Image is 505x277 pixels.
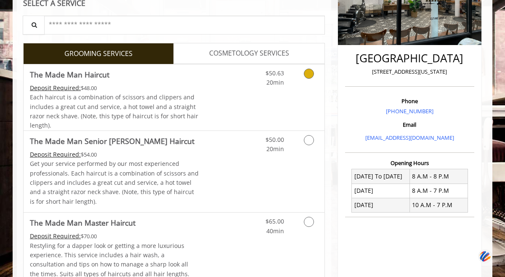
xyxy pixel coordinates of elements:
[352,198,410,212] td: [DATE]
[266,145,284,153] span: 20min
[409,184,468,198] td: 8 A.M - 7 P.M
[478,249,492,264] img: svg+xml;base64,PHN2ZyB3aWR0aD0iNDQiIGhlaWdodD0iNDQiIHZpZXdCb3g9IjAgMCA0NCA0NCIgZmlsbD0ibm9uZSIgeG...
[30,135,194,147] b: The Made Man Senior [PERSON_NAME] Haircut
[409,169,468,184] td: 8 A.M - 8 P.M
[409,198,468,212] td: 10 A.M - 7 P.M
[30,69,109,80] b: The Made Man Haircut
[30,159,199,206] p: Get your service performed by our most experienced professionals. Each haircut is a combination o...
[266,69,284,77] span: $50.63
[347,98,472,104] h3: Phone
[347,67,472,76] p: [STREET_ADDRESS][US_STATE]
[352,184,410,198] td: [DATE]
[386,107,433,115] a: [PHONE_NUMBER]
[347,52,472,64] h2: [GEOGRAPHIC_DATA]
[209,48,289,59] span: COSMETOLOGY SERVICES
[266,227,284,235] span: 40min
[266,78,284,86] span: 20min
[347,122,472,128] h3: Email
[352,169,410,184] td: [DATE] To [DATE]
[30,150,81,158] span: This service needs some Advance to be paid before we block your appointment
[30,217,136,229] b: The Made Man Master Haircut
[30,93,198,129] span: Each haircut is a combination of scissors and clippers and includes a great cut and service, a ho...
[23,16,45,35] button: Service Search
[345,160,474,166] h3: Opening Hours
[30,83,199,93] div: $48.00
[266,217,284,225] span: $65.00
[30,84,81,92] span: This service needs some Advance to be paid before we block your appointment
[30,232,199,241] div: $70.00
[30,232,81,240] span: This service needs some Advance to be paid before we block your appointment
[365,134,454,141] a: [EMAIL_ADDRESS][DOMAIN_NAME]
[64,48,133,59] span: GROOMING SERVICES
[30,150,199,159] div: $54.00
[266,136,284,144] span: $50.00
